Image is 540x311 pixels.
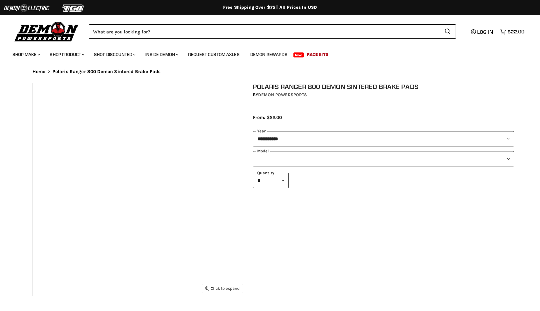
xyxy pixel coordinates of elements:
[52,69,161,74] span: Polaris Ranger 800 Demon Sintered Brake Pads
[439,24,456,39] button: Search
[477,29,493,35] span: Log in
[3,2,50,14] img: Demon Electric Logo 2
[468,29,497,35] a: Log in
[12,20,81,42] img: Demon Powersports
[258,92,307,97] a: Demon Powersports
[253,173,289,188] select: Quantity
[89,48,139,61] a: Shop Discounted
[507,29,524,35] span: $22.00
[302,48,333,61] a: Race Kits
[497,27,527,36] a: $22.00
[183,48,244,61] a: Request Custom Axles
[253,131,514,146] select: year
[89,24,456,39] form: Product
[205,286,240,291] span: Click to expand
[20,5,520,10] div: Free Shipping Over $75 | All Prices In USD
[293,52,304,57] span: New!
[89,24,439,39] input: Search
[8,48,44,61] a: Shop Make
[253,83,514,91] h1: Polaris Ranger 800 Demon Sintered Brake Pads
[253,151,514,166] select: modal-name
[141,48,182,61] a: Inside Demon
[202,284,243,293] button: Click to expand
[253,115,282,120] span: From: $22.00
[20,69,520,74] nav: Breadcrumbs
[246,48,292,61] a: Demon Rewards
[45,48,88,61] a: Shop Product
[50,2,97,14] img: TGB Logo 2
[8,46,523,61] ul: Main menu
[32,69,46,74] a: Home
[253,91,514,98] div: by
